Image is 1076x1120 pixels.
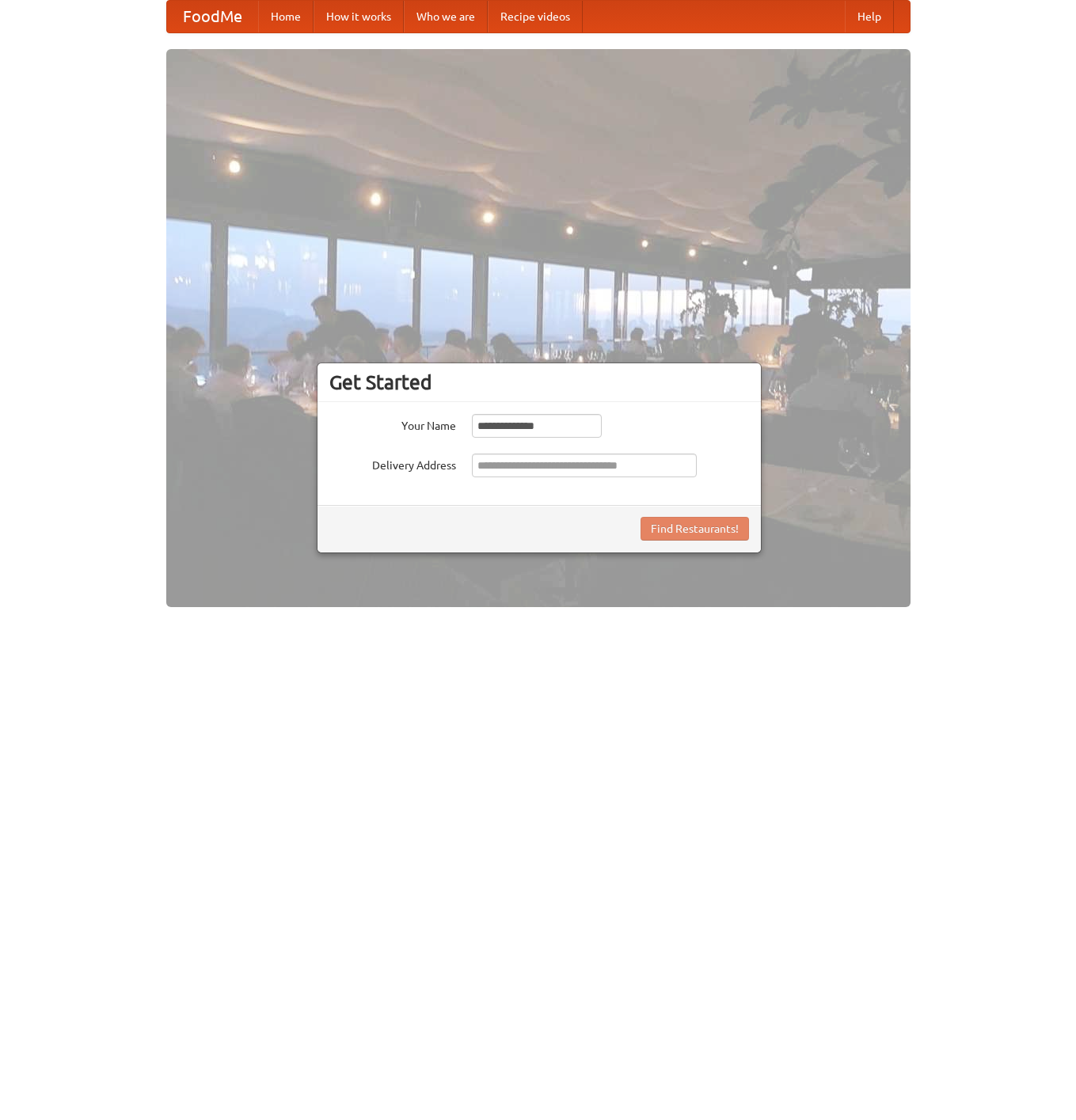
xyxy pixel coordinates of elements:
[258,1,314,32] a: Home
[641,517,749,541] button: Find Restaurants!
[329,454,456,473] label: Delivery Address
[167,1,258,32] a: FoodMe
[329,370,749,394] h3: Get Started
[329,414,456,434] label: Your Name
[314,1,404,32] a: How it works
[404,1,488,32] a: Who we are
[488,1,583,32] a: Recipe videos
[845,1,894,32] a: Help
